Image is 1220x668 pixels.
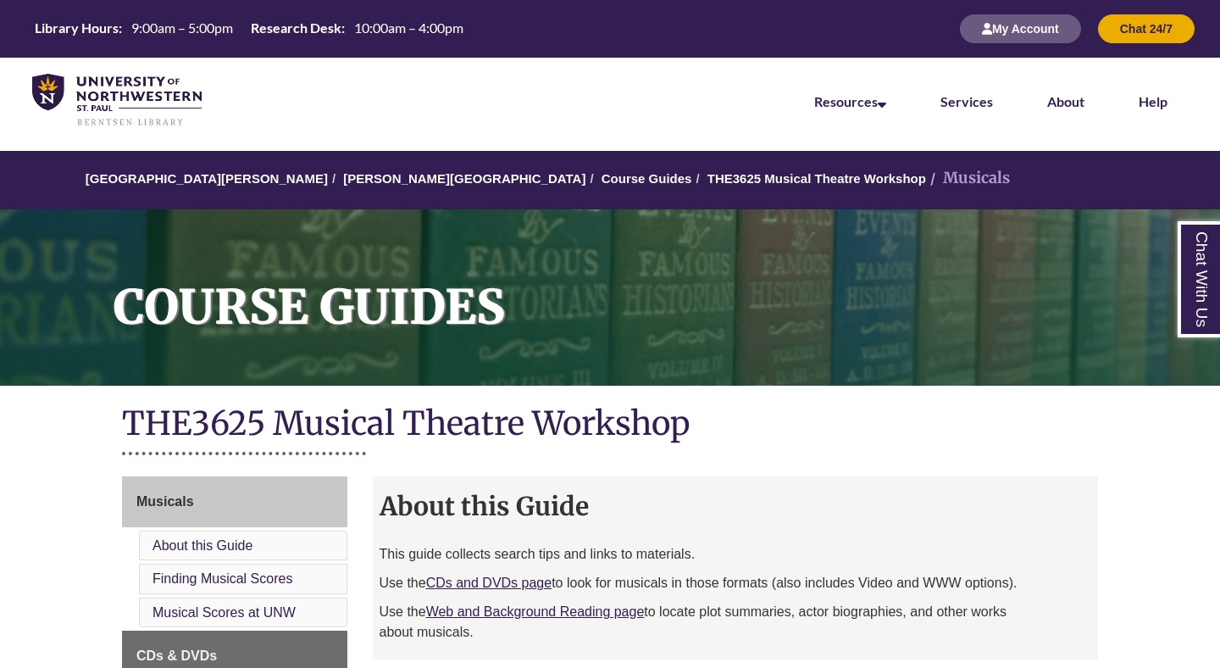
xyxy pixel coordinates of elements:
[152,538,252,553] a: About this Guide
[152,571,292,586] a: Finding Musical Scores
[343,171,585,186] a: [PERSON_NAME][GEOGRAPHIC_DATA]
[380,544,1092,565] p: This guide collects search tips and links to materials.
[426,604,645,619] a: Web and Background Reading page
[32,74,202,127] img: UNWSP Library Logo
[122,476,347,527] a: Musicals
[1098,14,1195,43] button: Chat 24/7
[136,649,217,663] span: CDs & DVDs
[380,573,1092,593] p: Use the to look for musicals in those formats (also includes Video and WWW options).
[960,21,1081,36] a: My Account
[940,93,993,109] a: Services
[95,209,1220,364] h1: Course Guides
[1139,93,1167,109] a: Help
[354,19,463,36] span: 10:00am – 4:00pm
[380,602,1092,643] p: Use the to locate plot summaries, actor biographies, and other works about musicals.
[926,166,1010,191] li: Musicals
[1098,21,1195,36] a: Chat 24/7
[131,19,233,36] span: 9:00am – 5:00pm
[136,494,194,509] span: Musicals
[602,171,692,186] a: Course Guides
[373,485,1099,527] h2: About this Guide
[122,403,1098,448] h1: THE3625 Musical Theatre Workshop
[814,93,886,109] a: Resources
[86,171,328,186] a: [GEOGRAPHIC_DATA][PERSON_NAME]
[28,19,470,37] table: Hours Today
[1047,93,1084,109] a: About
[152,605,296,620] a: Musical Scores at UNW
[244,19,347,37] th: Research Desk:
[426,576,552,590] a: CDs and DVDs page
[28,19,125,37] th: Library Hours:
[707,171,926,186] a: THE3625 Musical Theatre Workshop
[960,14,1081,43] button: My Account
[28,19,470,39] a: Hours Today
